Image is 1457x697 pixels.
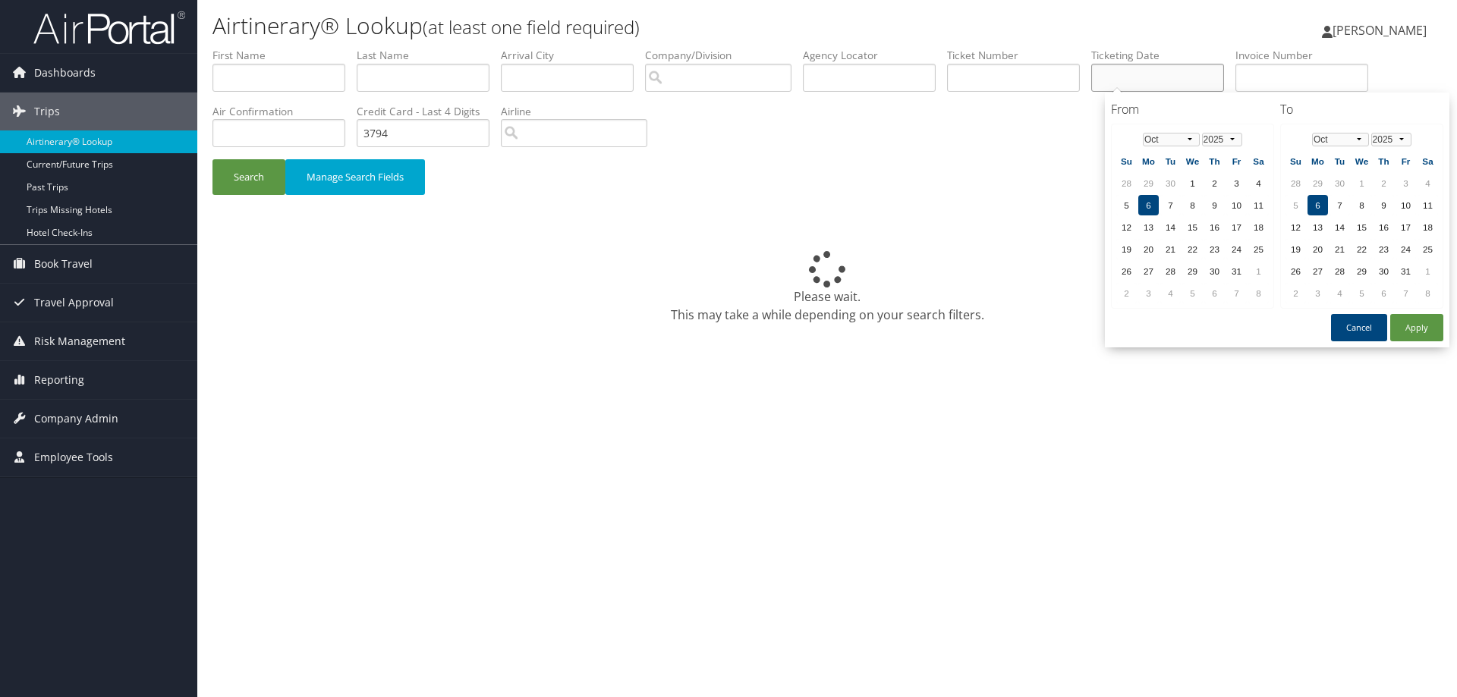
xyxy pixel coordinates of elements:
td: 24 [1226,239,1247,259]
td: 1 [1248,261,1269,281]
td: 2 [1204,173,1225,193]
td: 17 [1396,217,1416,237]
td: 1 [1182,173,1203,193]
span: Employee Tools [34,438,113,476]
td: 5 [1116,195,1137,215]
td: 5 [1182,283,1203,303]
label: Air Confirmation [212,104,357,119]
td: 2 [1285,283,1306,303]
button: Cancel [1331,314,1387,341]
td: 4 [1248,173,1269,193]
th: We [1352,151,1372,171]
h4: To [1280,101,1443,118]
td: 5 [1285,195,1306,215]
td: 3 [1396,173,1416,193]
th: Tu [1160,151,1181,171]
td: 26 [1116,261,1137,281]
img: airportal-logo.png [33,10,185,46]
td: 19 [1116,239,1137,259]
td: 7 [1330,195,1350,215]
td: 4 [1418,173,1438,193]
td: 19 [1285,239,1306,259]
span: Risk Management [34,322,125,360]
span: Travel Approval [34,284,114,322]
h4: From [1111,101,1274,118]
td: 6 [1204,283,1225,303]
label: Ticketing Date [1091,48,1235,63]
td: 3 [1308,283,1328,303]
td: 17 [1226,217,1247,237]
td: 27 [1308,261,1328,281]
td: 30 [1160,173,1181,193]
td: 25 [1418,239,1438,259]
td: 20 [1138,239,1159,259]
td: 8 [1352,195,1372,215]
span: Trips [34,93,60,130]
th: Th [1204,151,1225,171]
td: 7 [1226,283,1247,303]
th: Tu [1330,151,1350,171]
td: 6 [1138,195,1159,215]
td: 24 [1396,239,1416,259]
th: We [1182,151,1203,171]
td: 18 [1418,217,1438,237]
label: First Name [212,48,357,63]
td: 16 [1374,217,1394,237]
td: 15 [1182,217,1203,237]
td: 29 [1308,173,1328,193]
span: [PERSON_NAME] [1333,22,1427,39]
td: 28 [1160,261,1181,281]
td: 31 [1226,261,1247,281]
label: Ticket Number [947,48,1091,63]
td: 20 [1308,239,1328,259]
span: Book Travel [34,245,93,283]
td: 8 [1182,195,1203,215]
label: Airline [501,104,659,119]
a: [PERSON_NAME] [1322,8,1442,53]
td: 14 [1160,217,1181,237]
td: 28 [1330,261,1350,281]
td: 6 [1374,283,1394,303]
td: 8 [1248,283,1269,303]
label: Last Name [357,48,501,63]
th: Sa [1248,151,1269,171]
td: 7 [1396,283,1416,303]
td: 1 [1418,261,1438,281]
td: 12 [1116,217,1137,237]
td: 3 [1226,173,1247,193]
td: 21 [1160,239,1181,259]
span: Reporting [34,361,84,399]
button: Manage Search Fields [285,159,425,195]
label: Invoice Number [1235,48,1380,63]
td: 4 [1160,283,1181,303]
span: Dashboards [34,54,96,92]
td: 1 [1352,173,1372,193]
th: Su [1116,151,1137,171]
td: 3 [1138,283,1159,303]
label: Credit Card - Last 4 Digits [357,104,501,119]
td: 23 [1374,239,1394,259]
td: 13 [1138,217,1159,237]
td: 9 [1374,195,1394,215]
td: 9 [1204,195,1225,215]
td: 2 [1374,173,1394,193]
span: Company Admin [34,400,118,438]
td: 26 [1285,261,1306,281]
td: 23 [1204,239,1225,259]
td: 12 [1285,217,1306,237]
th: Fr [1226,151,1247,171]
td: 10 [1226,195,1247,215]
td: 6 [1308,195,1328,215]
h1: Airtinerary® Lookup [212,10,1032,42]
th: Su [1285,151,1306,171]
th: Sa [1418,151,1438,171]
td: 28 [1285,173,1306,193]
td: 25 [1248,239,1269,259]
td: 18 [1248,217,1269,237]
div: Please wait. This may take a while depending on your search filters. [212,251,1442,324]
td: 30 [1204,261,1225,281]
td: 30 [1374,261,1394,281]
button: Search [212,159,285,195]
td: 22 [1352,239,1372,259]
label: Agency Locator [803,48,947,63]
